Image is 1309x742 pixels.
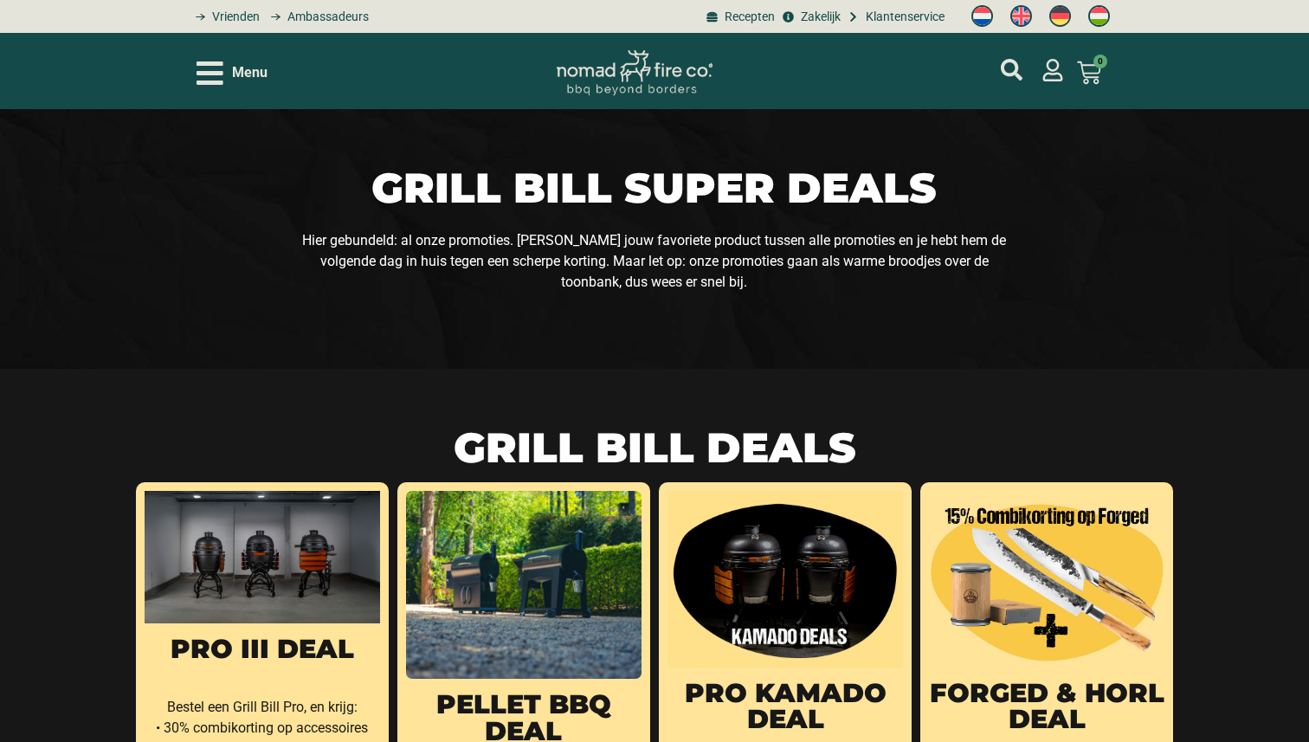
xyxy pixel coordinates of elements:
div: Open/Close Menu [197,58,268,88]
a: PRO KAMADO Deal [685,677,887,735]
img: smokey bandit [406,491,642,680]
a: grill bill zakeljk [779,8,840,26]
a: mijn account [1001,59,1022,81]
span: Menu [232,62,268,83]
h2: GRILL BILL Deals [105,423,1204,474]
img: Nederlands [971,5,993,27]
img: Pro III Kamado BBQ [145,491,380,623]
span: Vrienden [208,8,260,26]
a: grill bill ambassadors [264,8,368,26]
a: BBQ recepten [704,8,775,26]
a: 0 [1056,50,1122,95]
img: Nomad Logo [557,50,713,96]
span: 0 [1093,55,1107,68]
a: PRO III Deal [171,633,354,665]
h1: Grill Bill Super Deals [371,164,937,214]
img: KAMADO DEALS Acties [667,491,903,668]
img: forged combideal [929,491,1164,668]
p: Hier gebundeld: al onze promoties. [PERSON_NAME] jouw favoriete product tussen alle promoties en ... [297,230,1012,293]
img: Duits [1049,5,1071,27]
a: Switch to Engels [1002,1,1041,32]
img: Engels [1010,5,1032,27]
a: mijn account [1041,59,1064,81]
img: Hongaars [1088,5,1110,27]
a: grill bill vrienden [190,8,260,26]
span: Recepten [720,8,775,26]
span: Ambassadeurs [283,8,369,26]
a: Switch to Duits [1041,1,1080,32]
a: Forged & Horl Deal [930,677,1164,735]
span: Zakelijk [796,8,841,26]
a: grill bill klantenservice [845,8,945,26]
span: Klantenservice [861,8,945,26]
a: Switch to Hongaars [1080,1,1119,32]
